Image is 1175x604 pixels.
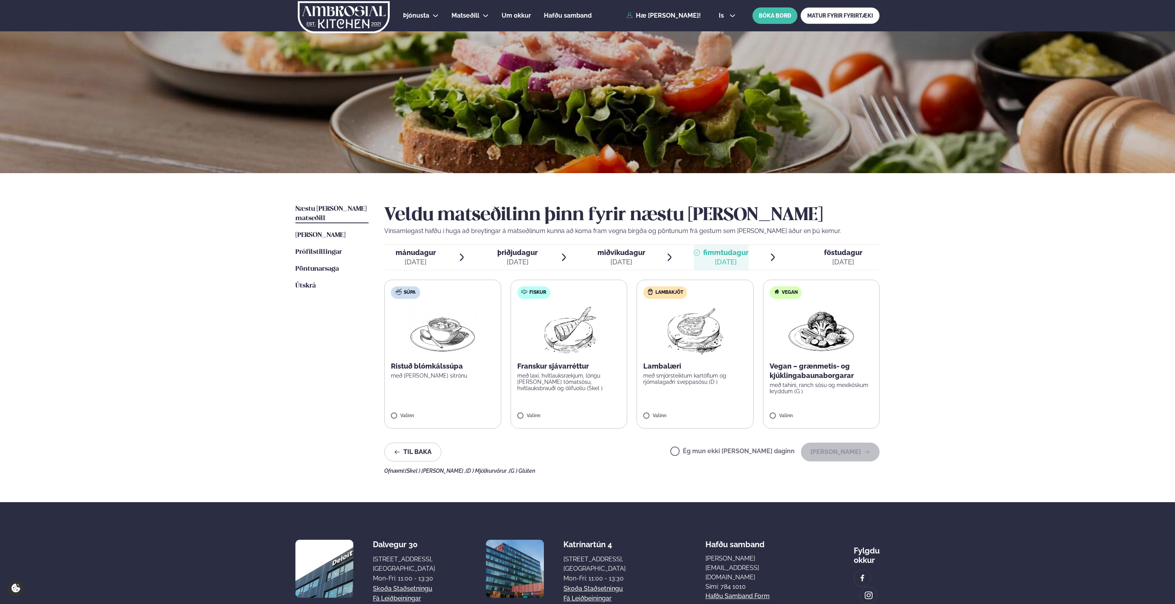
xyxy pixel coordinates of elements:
[373,540,435,549] div: Dalvegur 30
[452,11,479,20] a: Matseðill
[391,362,495,371] p: Ristuð blómkálssúpa
[864,591,873,600] img: image alt
[517,373,621,391] p: með laxi, hvítlauksrækjum, löngu [PERSON_NAME] tómatsósu, hvítlauksbrauði og ólífuolíu (Skel )
[396,257,436,267] div: [DATE]
[770,382,873,394] p: með tahini, ranch sósu og mexíkóskum kryddum (G )
[860,587,877,604] a: image alt
[295,540,353,598] img: image alt
[384,443,441,461] button: Til baka
[384,468,880,474] div: Ofnæmi:
[497,257,538,267] div: [DATE]
[373,555,435,573] div: [STREET_ADDRESS], [GEOGRAPHIC_DATA]
[295,232,345,239] span: [PERSON_NAME]
[403,12,429,19] span: Þjónusta
[824,257,862,267] div: [DATE]
[563,594,612,603] a: Fá leiðbeiningar
[295,206,367,222] span: Næstu [PERSON_NAME] matseðill
[597,257,645,267] div: [DATE]
[563,555,626,573] div: [STREET_ADDRESS], [GEOGRAPHIC_DATA]
[787,305,856,355] img: Vegan.png
[563,540,626,549] div: Katrínartún 4
[544,11,592,20] a: Hafðu samband
[517,362,621,371] p: Franskur sjávarréttur
[521,289,527,295] img: fish.svg
[466,468,509,474] span: (D ) Mjólkurvörur ,
[544,12,592,19] span: Hafðu samband
[801,7,880,24] a: MATUR FYRIR FYRIRTÆKI
[824,248,862,257] span: föstudagur
[404,289,416,296] span: Súpa
[295,264,339,274] a: Pöntunarsaga
[373,574,435,583] div: Mon-Fri: 11:00 - 13:30
[660,305,730,355] img: Lamb-Meat.png
[752,7,797,24] button: BÓKA BORÐ
[403,11,429,20] a: Þjónusta
[713,13,742,19] button: is
[295,231,345,240] a: [PERSON_NAME]
[705,554,774,582] a: [PERSON_NAME][EMAIL_ADDRESS][DOMAIN_NAME]
[597,248,645,257] span: miðvikudagur
[295,282,316,289] span: Útskrá
[854,570,871,586] a: image alt
[563,584,623,593] a: Skoða staðsetningu
[647,289,653,295] img: Lamb.svg
[509,468,535,474] span: (G ) Glúten
[373,594,421,603] a: Fá leiðbeiningar
[295,249,342,255] span: Prófílstillingar
[770,362,873,380] p: Vegan – grænmetis- og kjúklingabaunaborgarar
[703,248,749,257] span: fimmtudagur
[563,574,626,583] div: Mon-Fri: 11:00 - 13:30
[703,257,749,267] div: [DATE]
[486,540,544,598] img: image alt
[408,305,477,355] img: Soup.png
[396,289,402,295] img: soup.svg
[626,12,701,19] a: Hæ [PERSON_NAME]!
[295,204,369,223] a: Næstu [PERSON_NAME] matseðill
[643,373,747,385] p: með smjörsteiktum kartöflum og rjómalagaðri sveppasósu (D )
[655,289,683,296] span: Lambakjöt
[719,13,726,19] span: is
[854,540,880,565] div: Fylgdu okkur
[373,584,432,593] a: Skoða staðsetningu
[643,362,747,371] p: Lambalæri
[8,580,24,596] a: Cookie settings
[452,12,479,19] span: Matseðill
[391,373,495,379] p: með [PERSON_NAME] sítrónu
[297,1,390,33] img: logo
[502,12,531,19] span: Um okkur
[497,248,538,257] span: þriðjudagur
[774,289,780,295] img: Vegan.svg
[295,281,316,291] a: Útskrá
[705,582,774,591] p: Sími: 784 1010
[405,468,466,474] span: (Skel ) [PERSON_NAME] ,
[295,266,339,272] span: Pöntunarsaga
[801,443,880,461] button: [PERSON_NAME]
[705,591,770,601] a: Hafðu samband form
[396,248,436,257] span: mánudagur
[534,305,603,355] img: Fish.png
[384,204,880,226] h2: Veldu matseðilinn þinn fyrir næstu [PERSON_NAME]
[782,289,798,296] span: Vegan
[295,248,342,257] a: Prófílstillingar
[858,574,867,583] img: image alt
[384,226,880,236] p: Vinsamlegast hafðu í huga að breytingar á matseðlinum kunna að koma fram vegna birgða og pöntunum...
[529,289,546,296] span: Fiskur
[705,533,765,549] span: Hafðu samband
[502,11,531,20] a: Um okkur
